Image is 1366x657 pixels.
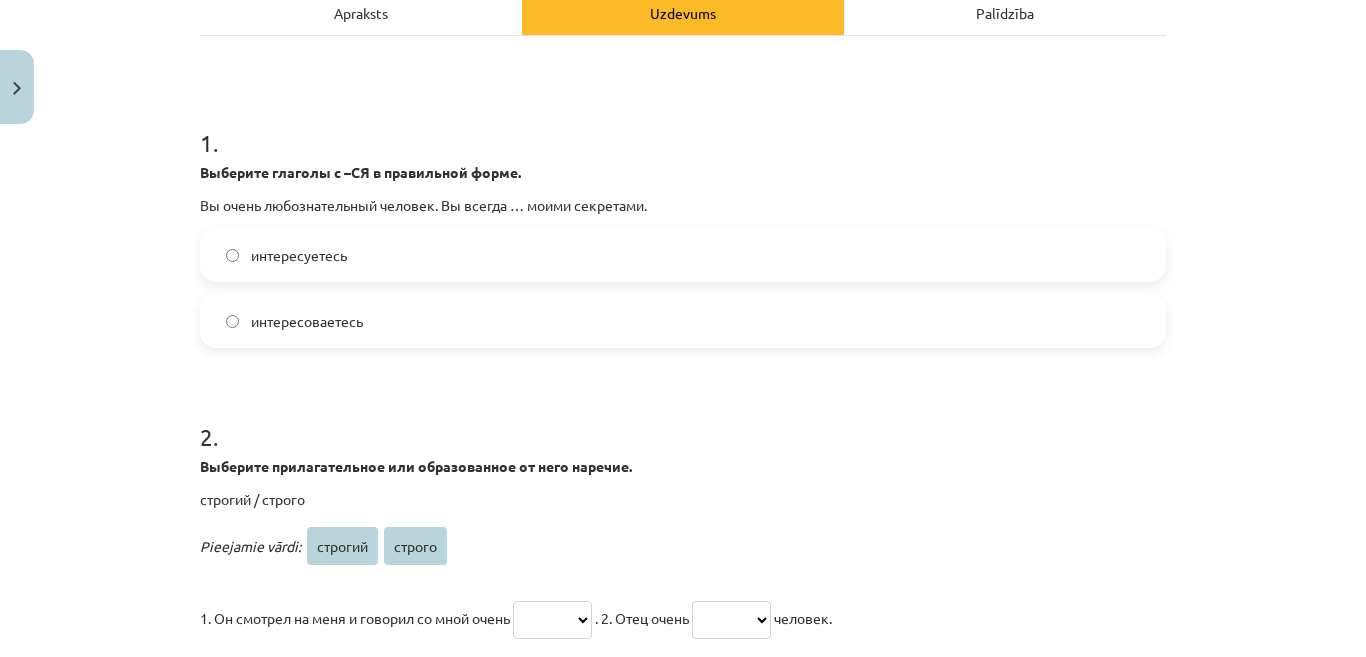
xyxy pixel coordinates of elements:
[307,527,378,565] span: строгий
[200,609,510,627] span: 1. Он смотрел на меня и говорил со мной очень
[774,609,832,627] span: человек.
[226,315,239,328] input: интересоваетесь
[200,489,1166,510] p: строгий / строго
[226,249,239,262] input: интересуетесь
[200,537,301,555] span: Pieejamie vārdi:
[13,82,21,95] img: icon-close-lesson-0947bae3869378f0d4975bcd49f059093ad1ed9edebbc8119c70593378902aed.svg
[200,163,521,181] strong: Выберите глаголы с –СЯ в правильной форме.
[200,457,632,475] strong: Выберите прилагательное или образованное от него наречие.
[200,388,1166,450] h1: 2 .
[251,245,347,266] span: интересуетесь
[200,195,1166,216] p: Вы очень любознательный человек. Вы всегда … моими секретами.
[595,609,689,627] span: . 2. Отец очень
[384,527,447,565] span: строго
[200,94,1166,156] h1: 1 .
[251,311,363,332] span: интересоваетесь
